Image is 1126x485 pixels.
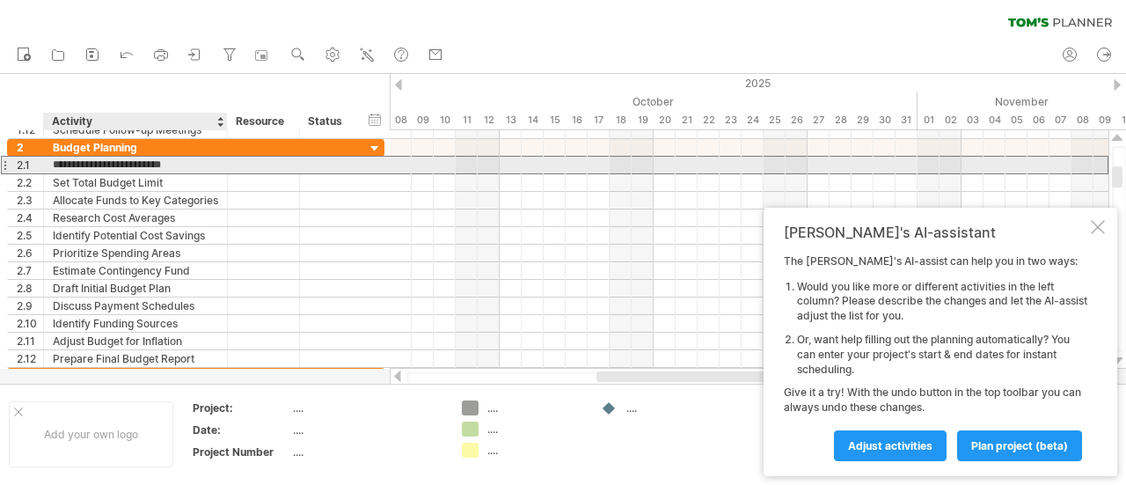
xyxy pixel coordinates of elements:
[874,111,896,129] div: Thursday, 30 October 2025
[834,430,947,461] a: Adjust activities
[17,245,43,261] div: 2.6
[293,400,441,415] div: ....
[626,400,722,415] div: ....
[742,111,764,129] div: Friday, 24 October 2025
[961,111,983,129] div: Monday, 3 November 2025
[610,111,632,129] div: Saturday, 18 October 2025
[1027,111,1049,129] div: Thursday, 6 November 2025
[17,227,43,244] div: 2.5
[17,157,43,173] div: 2.1
[896,111,918,129] div: Friday, 31 October 2025
[293,423,441,437] div: ....
[940,111,961,129] div: Sunday, 2 November 2025
[53,209,218,226] div: Research Cost Averages
[588,111,610,129] div: Friday, 17 October 2025
[17,209,43,226] div: 2.4
[983,111,1005,129] div: Tuesday, 4 November 2025
[236,113,289,130] div: Resource
[632,111,654,129] div: Sunday, 19 October 2025
[17,280,43,297] div: 2.8
[17,174,43,191] div: 2.2
[53,262,218,279] div: Estimate Contingency Fund
[193,445,289,459] div: Project Number
[17,333,43,349] div: 2.11
[236,92,918,111] div: October 2025
[390,111,412,129] div: Wednesday, 8 October 2025
[848,439,932,452] span: Adjust activities
[17,192,43,209] div: 2.3
[797,333,1087,377] li: Or, want help filling out the planning automatically? You can enter your project's start & end da...
[971,439,1068,452] span: plan project (beta)
[53,227,218,244] div: Identify Potential Cost Savings
[566,111,588,129] div: Thursday, 16 October 2025
[434,111,456,129] div: Friday, 10 October 2025
[17,298,43,314] div: 2.9
[193,400,289,415] div: Project:
[500,111,522,129] div: Monday, 13 October 2025
[17,368,43,385] div: 3
[9,401,173,467] div: Add your own logo
[786,111,808,129] div: Sunday, 26 October 2025
[17,262,43,279] div: 2.7
[193,423,289,437] div: Date:
[17,139,43,156] div: 2
[53,280,218,297] div: Draft Initial Budget Plan
[918,111,940,129] div: Saturday, 1 November 2025
[52,113,217,130] div: Activity
[487,422,583,437] div: ....
[1093,111,1115,129] div: Sunday, 9 November 2025
[308,113,347,130] div: Status
[53,245,218,261] div: Prioritize Spending Areas
[1049,111,1071,129] div: Friday, 7 November 2025
[478,111,500,129] div: Sunday, 12 October 2025
[53,298,218,314] div: Discuss Payment Schedules
[654,111,676,129] div: Monday, 20 October 2025
[797,280,1087,324] li: Would you like more or different activities in the left column? Please describe the changes and l...
[412,111,434,129] div: Thursday, 9 October 2025
[53,350,218,367] div: Prepare Final Budget Report
[544,111,566,129] div: Wednesday, 15 October 2025
[830,111,852,129] div: Tuesday, 28 October 2025
[764,111,786,129] div: Saturday, 25 October 2025
[53,333,218,349] div: Adjust Budget for Inflation
[53,174,218,191] div: Set Total Budget Limit
[784,224,1087,241] div: [PERSON_NAME]'s AI-assistant
[808,111,830,129] div: Monday, 27 October 2025
[487,443,583,458] div: ....
[852,111,874,129] div: Wednesday, 29 October 2025
[1071,111,1093,129] div: Saturday, 8 November 2025
[784,254,1087,460] div: The [PERSON_NAME]'s AI-assist can help you in two ways: Give it a try! With the undo button in th...
[957,430,1082,461] a: plan project (beta)
[1005,111,1027,129] div: Wednesday, 5 November 2025
[487,400,583,415] div: ....
[53,315,218,332] div: Identify Funding Sources
[53,139,218,156] div: Budget Planning
[676,111,698,129] div: Tuesday, 21 October 2025
[698,111,720,129] div: Wednesday, 22 October 2025
[293,445,441,459] div: ....
[53,192,218,209] div: Allocate Funds to Key Categories
[720,111,742,129] div: Thursday, 23 October 2025
[17,350,43,367] div: 2.12
[53,368,218,385] div: Venue Selection
[522,111,544,129] div: Tuesday, 14 October 2025
[17,315,43,332] div: 2.10
[456,111,478,129] div: Saturday, 11 October 2025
